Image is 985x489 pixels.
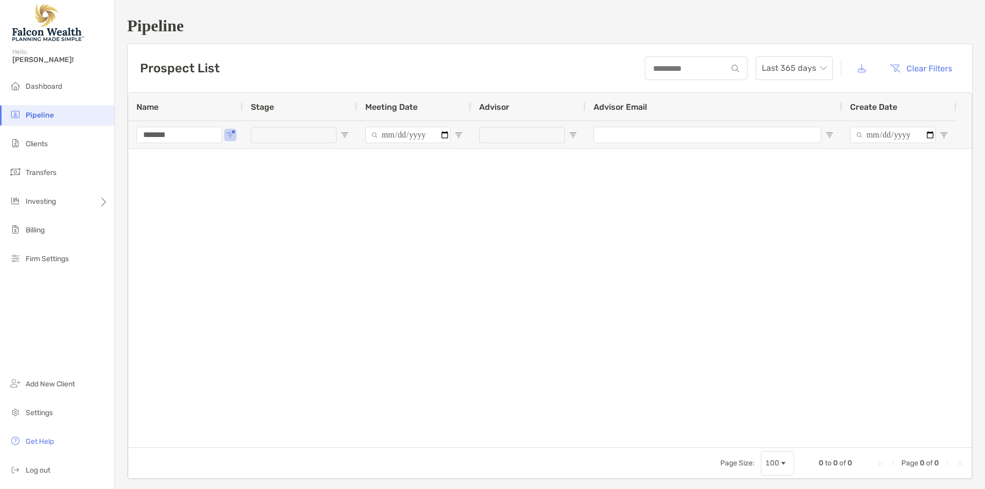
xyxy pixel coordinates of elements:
span: Billing [26,226,45,234]
button: Clear Filters [882,57,960,80]
span: Page [901,459,918,467]
span: 0 [819,459,823,467]
span: 0 [920,459,924,467]
div: Previous Page [889,459,897,467]
img: input icon [732,65,739,72]
span: Name [136,102,159,112]
span: Investing [26,197,56,206]
button: Open Filter Menu [569,131,577,139]
img: get-help icon [9,435,22,447]
span: Clients [26,140,48,148]
span: Advisor Email [594,102,647,112]
span: of [839,459,846,467]
span: 0 [833,459,838,467]
div: Last Page [955,459,963,467]
button: Open Filter Menu [825,131,834,139]
img: pipeline icon [9,108,22,121]
div: Page Size: [720,459,755,467]
span: Advisor [479,102,509,112]
button: Open Filter Menu [341,131,349,139]
img: settings icon [9,406,22,418]
span: Last 365 days [762,57,826,80]
span: Get Help [26,437,54,446]
span: Settings [26,408,53,417]
input: Advisor Email Filter Input [594,127,821,143]
div: Page Size [761,451,794,476]
span: Add New Client [26,380,75,388]
img: billing icon [9,223,22,236]
button: Open Filter Menu [940,131,948,139]
button: Open Filter Menu [455,131,463,139]
span: 0 [848,459,852,467]
input: Create Date Filter Input [850,127,936,143]
span: Stage [251,102,274,112]
div: Next Page [943,459,951,467]
span: to [825,459,832,467]
span: Dashboard [26,82,62,91]
span: [PERSON_NAME]! [12,55,108,64]
img: firm-settings icon [9,252,22,264]
h3: Prospect List [140,61,220,75]
span: 0 [934,459,939,467]
div: First Page [877,459,885,467]
span: Create Date [850,102,897,112]
span: Log out [26,466,50,475]
img: Falcon Wealth Planning Logo [12,4,84,41]
input: Name Filter Input [136,127,222,143]
input: Meeting Date Filter Input [365,127,450,143]
div: 100 [765,459,779,467]
img: clients icon [9,137,22,149]
img: add_new_client icon [9,377,22,389]
span: Pipeline [26,111,54,120]
span: of [926,459,933,467]
h1: Pipeline [127,16,973,35]
span: Transfers [26,168,56,177]
img: dashboard icon [9,80,22,92]
span: Meeting Date [365,102,418,112]
span: Firm Settings [26,255,69,263]
img: transfers icon [9,166,22,178]
button: Open Filter Menu [226,131,234,139]
img: logout icon [9,463,22,476]
img: investing icon [9,194,22,207]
